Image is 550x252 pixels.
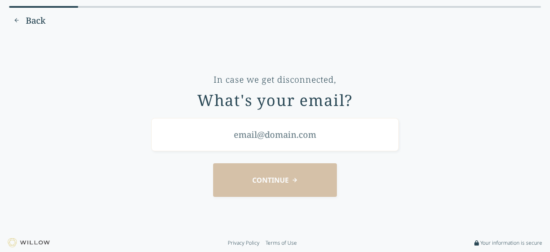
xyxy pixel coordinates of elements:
div: 13% complete [9,6,78,8]
a: Privacy Policy [228,240,260,246]
button: Previous question [9,14,50,28]
img: Willow logo [8,238,50,247]
div: What's your email? [197,92,353,109]
div: In case we get disconnected, [214,74,336,86]
a: Terms of Use [266,240,297,246]
span: Your information is secure [480,240,542,246]
span: Back [26,15,46,27]
input: email@domain.com [151,118,399,151]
